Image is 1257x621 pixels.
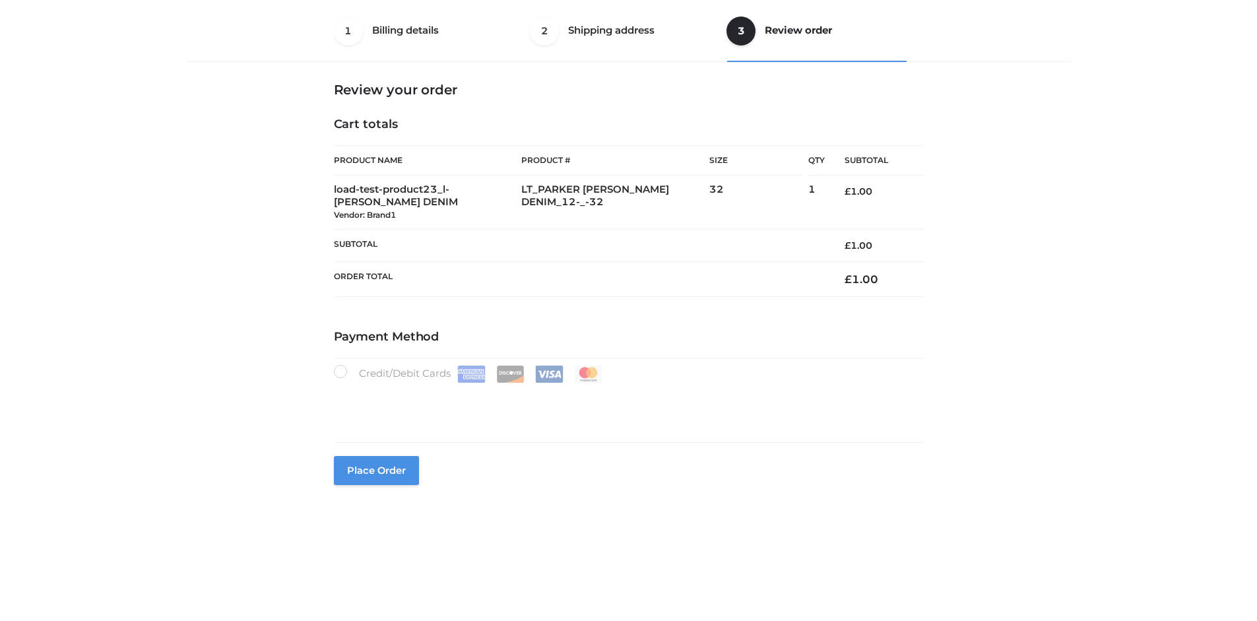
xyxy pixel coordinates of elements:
h3: Review your order [334,82,924,98]
span: £ [845,240,851,251]
img: Discover [496,366,525,383]
td: 32 [709,176,808,229]
td: 1 [808,176,825,229]
span: £ [845,185,851,197]
bdi: 1.00 [845,240,872,251]
td: load-test-product23_l-[PERSON_NAME] DENIM [334,176,522,229]
th: Order Total [334,261,825,296]
img: Visa [535,366,564,383]
h4: Payment Method [334,330,924,344]
th: Product # [521,145,709,176]
bdi: 1.00 [845,273,878,286]
label: Credit/Debit Cards [334,365,604,383]
th: Subtotal [334,229,825,261]
td: LT_PARKER [PERSON_NAME] DENIM_12-_-32 [521,176,709,229]
h4: Cart totals [334,117,924,132]
th: Product Name [334,145,522,176]
th: Subtotal [825,146,924,176]
iframe: Secure payment input frame [331,380,921,428]
th: Size [709,146,802,176]
span: £ [845,273,852,286]
button: Place order [334,456,419,485]
img: Amex [457,366,486,383]
small: Vendor: Brand1 [334,210,396,220]
th: Qty [808,145,825,176]
img: Mastercard [574,366,602,383]
bdi: 1.00 [845,185,872,197]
